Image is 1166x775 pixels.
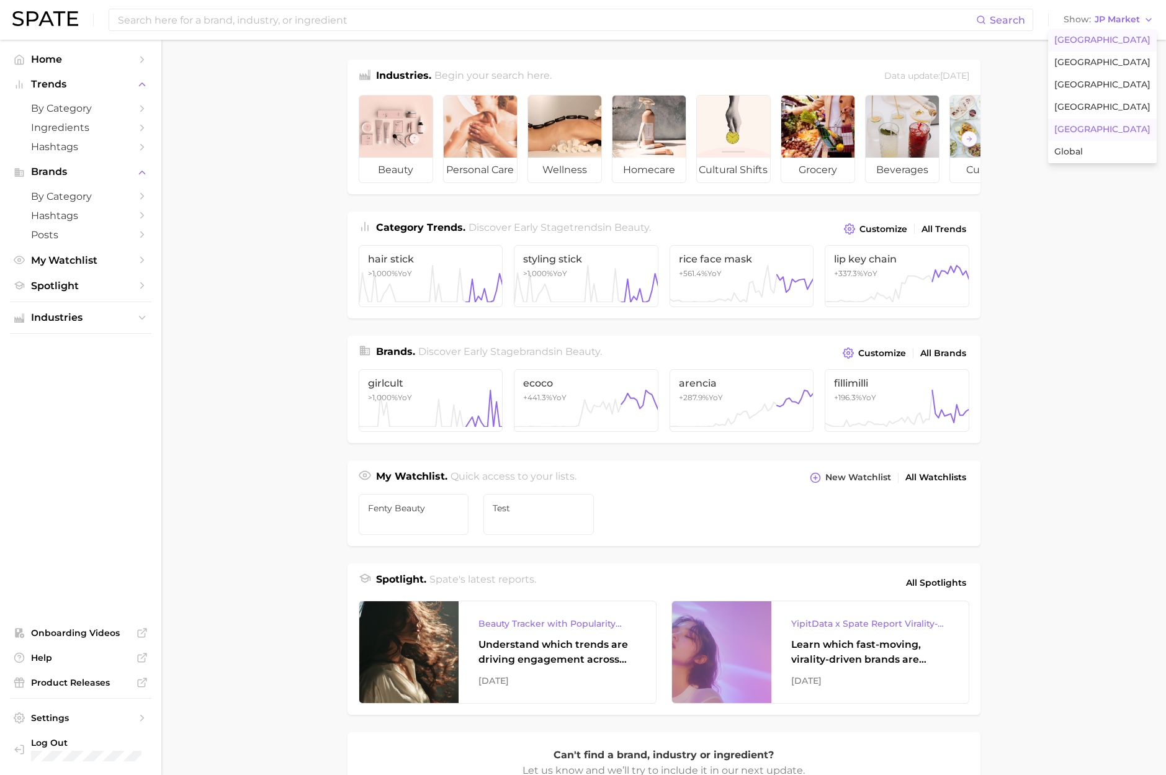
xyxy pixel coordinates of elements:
[31,141,130,153] span: Hashtags
[841,220,910,238] button: Customize
[1054,57,1150,68] span: [GEOGRAPHIC_DATA]
[31,79,130,90] span: Trends
[990,14,1025,26] span: Search
[10,709,151,727] a: Settings
[961,131,977,147] button: Scroll Right
[12,11,78,26] img: SPATE
[679,377,805,389] span: arencia
[905,472,966,483] span: All Watchlists
[565,346,600,357] span: beauty
[31,627,130,638] span: Onboarding Videos
[31,122,130,133] span: Ingredients
[10,624,151,642] a: Onboarding Videos
[612,158,686,182] span: homecare
[523,393,567,402] span: +441.3% YoY
[612,95,686,183] a: homecare
[884,68,969,85] div: Data update: [DATE]
[359,601,657,704] a: Beauty Tracker with Popularity IndexUnderstand which trends are driving engagement across platfor...
[368,503,460,513] span: Fenty Beauty
[376,346,415,357] span: Brands .
[10,251,151,270] a: My Watchlist
[10,648,151,667] a: Help
[523,377,649,389] span: ecoco
[523,269,553,278] span: >1,000%
[359,95,433,183] a: beauty
[902,469,969,486] a: All Watchlists
[514,369,658,431] a: ecoco+441.3%YoY
[10,206,151,225] a: Hashtags
[1095,16,1140,23] span: JP Market
[368,269,412,278] span: YoY
[523,253,649,265] span: styling stick
[1054,79,1150,90] span: [GEOGRAPHIC_DATA]
[31,229,130,241] span: Posts
[528,158,601,182] span: wellness
[10,308,151,327] button: Industries
[31,166,130,177] span: Brands
[376,469,447,486] h1: My Watchlist.
[1054,102,1150,112] span: [GEOGRAPHIC_DATA]
[117,9,976,30] input: Search here for a brand, industry, or ingredient
[791,616,949,631] div: YipitData x Spate Report Virality-Driven Brands Are Taking a Slice of the Beauty Pie
[807,469,894,486] button: New Watchlist
[1054,146,1083,157] span: Global
[376,222,465,233] span: Category Trends .
[10,673,151,692] a: Product Releases
[865,95,940,183] a: beverages
[781,95,855,183] a: grocery
[906,575,966,590] span: All Spotlights
[679,269,722,278] span: +561.4% YoY
[523,269,567,278] span: YoY
[1054,35,1150,45] span: [GEOGRAPHIC_DATA]
[469,222,651,233] span: Discover Early Stage trends in .
[10,163,151,181] button: Brands
[10,225,151,244] a: Posts
[10,118,151,137] a: Ingredients
[31,210,130,222] span: Hashtags
[443,95,518,183] a: personal care
[31,712,130,723] span: Settings
[834,393,876,402] span: +196.3% YoY
[444,158,517,182] span: personal care
[376,572,426,593] h1: Spotlight.
[31,737,141,748] span: Log Out
[10,99,151,118] a: by Category
[858,348,906,359] span: Customize
[1061,12,1157,28] button: ShowJP Market
[781,158,854,182] span: grocery
[31,190,130,202] span: by Category
[10,75,151,94] button: Trends
[478,616,636,631] div: Beauty Tracker with Popularity Index
[949,95,1024,183] a: culinary
[920,348,966,359] span: All Brands
[521,747,807,763] p: Can't find a brand, industry or ingredient?
[1054,124,1150,135] span: [GEOGRAPHIC_DATA]
[825,369,969,431] a: fillimilli+196.3%YoY
[31,652,130,663] span: Help
[359,369,503,431] a: girlcult>1,000%YoY
[834,253,960,265] span: lip key chain
[31,677,130,688] span: Product Releases
[359,158,433,182] span: beauty
[859,224,907,235] span: Customize
[10,276,151,295] a: Spotlight
[527,95,602,183] a: wellness
[10,187,151,206] a: by Category
[478,637,636,667] div: Understand which trends are driving engagement across platforms in the skin, hair, makeup, and fr...
[10,733,151,765] a: Log out. Currently logged in with e-mail yumi.toki@spate.nyc.
[918,221,969,238] a: All Trends
[31,280,130,292] span: Spotlight
[368,269,398,278] span: >1,000%
[10,50,151,69] a: Home
[1064,16,1091,23] span: Show
[670,369,814,431] a: arencia+287.9%YoY
[493,503,585,513] span: Test
[696,95,771,183] a: cultural shifts
[670,245,814,307] a: rice face mask+561.4%YoY
[614,222,649,233] span: beauty
[917,345,969,362] a: All Brands
[834,269,877,278] span: +337.3% YoY
[866,158,939,182] span: beverages
[368,253,494,265] span: hair stick
[31,312,130,323] span: Industries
